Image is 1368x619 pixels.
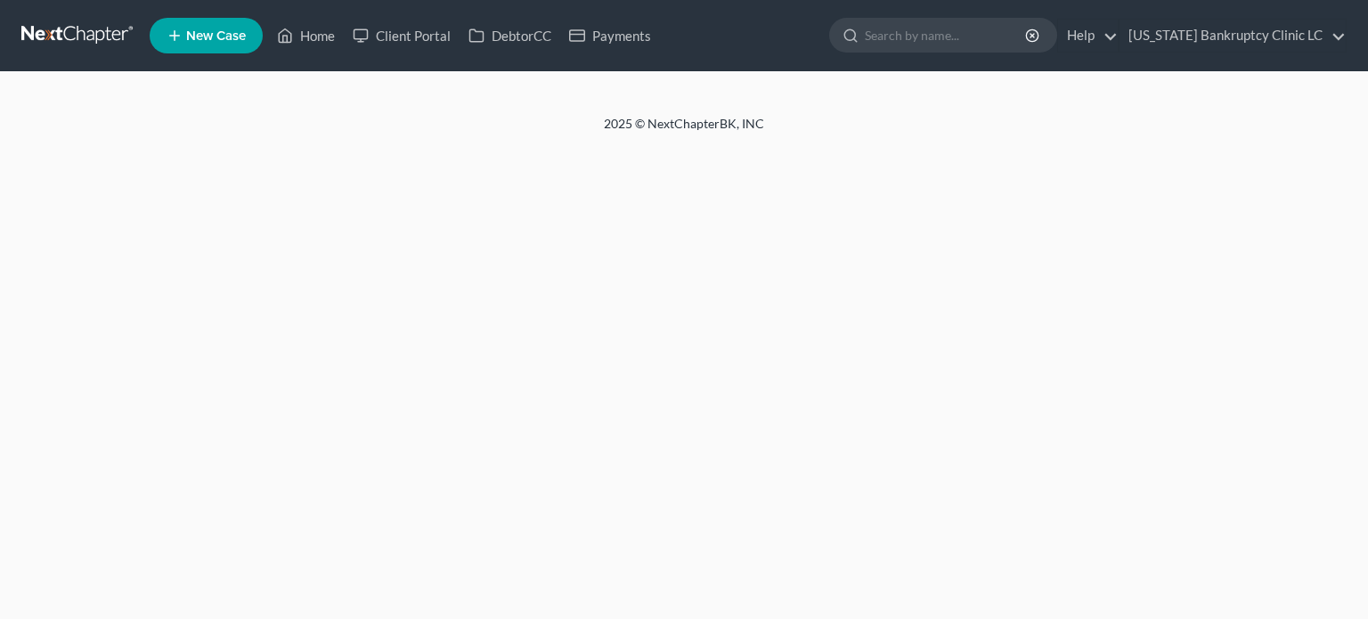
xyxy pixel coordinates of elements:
[1120,20,1346,52] a: [US_STATE] Bankruptcy Clinic LC
[560,20,660,52] a: Payments
[1058,20,1118,52] a: Help
[176,115,1192,147] div: 2025 © NextChapterBK, INC
[344,20,460,52] a: Client Portal
[460,20,560,52] a: DebtorCC
[865,19,1028,52] input: Search by name...
[268,20,344,52] a: Home
[186,29,246,43] span: New Case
